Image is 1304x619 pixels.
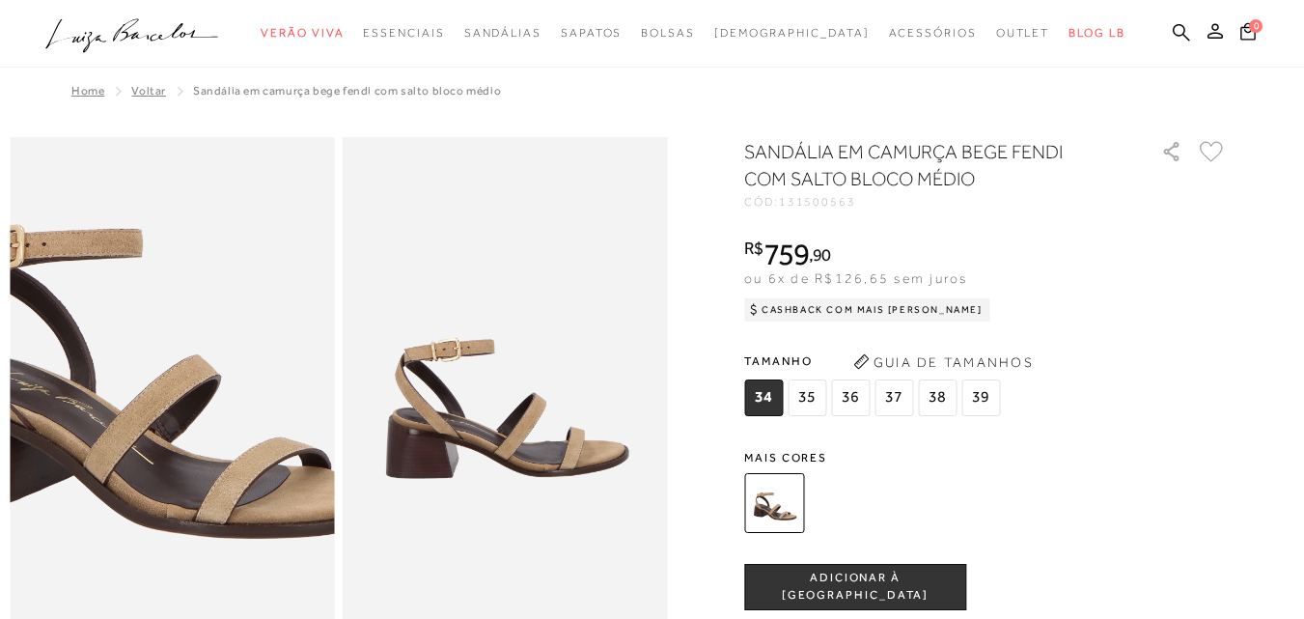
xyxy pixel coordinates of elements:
[744,452,1227,464] span: Mais cores
[261,15,344,51] a: noSubCategoriesText
[714,26,870,40] span: [DEMOGRAPHIC_DATA]
[996,15,1050,51] a: noSubCategoriesText
[744,196,1130,208] div: CÓD:
[918,380,957,416] span: 38
[193,84,501,98] span: SANDÁLIA EM CAMURÇA BEGE FENDI COM SALTO BLOCO MÉDIO
[641,26,695,40] span: Bolsas
[874,380,913,416] span: 37
[131,84,166,98] a: Voltar
[846,347,1040,378] button: Guia de Tamanhos
[996,26,1050,40] span: Outlet
[464,15,541,51] a: noSubCategoriesText
[71,84,104,98] a: Home
[714,15,870,51] a: noSubCategoriesText
[809,246,831,264] i: ,
[744,564,966,610] button: ADICIONAR À [GEOGRAPHIC_DATA]
[831,380,870,416] span: 36
[561,15,622,51] a: noSubCategoriesText
[641,15,695,51] a: noSubCategoriesText
[889,15,977,51] a: noSubCategoriesText
[261,26,344,40] span: Verão Viva
[744,138,1106,192] h1: SANDÁLIA EM CAMURÇA BEGE FENDI COM SALTO BLOCO MÉDIO
[1235,21,1262,47] button: 0
[1249,19,1262,33] span: 0
[744,380,783,416] span: 34
[744,239,763,257] i: R$
[561,26,622,40] span: Sapatos
[779,195,856,209] span: 131500563
[363,15,444,51] a: noSubCategoriesText
[363,26,444,40] span: Essenciais
[744,298,990,322] div: Cashback com Mais [PERSON_NAME]
[744,347,1005,376] span: Tamanho
[788,380,826,416] span: 35
[961,380,1000,416] span: 39
[763,237,809,271] span: 759
[744,473,804,533] img: SANDÁLIA EM CAMURÇA BEGE FENDI COM SALTO BLOCO MÉDIO
[464,26,541,40] span: Sandálias
[1068,26,1124,40] span: BLOG LB
[745,570,965,604] span: ADICIONAR À [GEOGRAPHIC_DATA]
[813,244,831,265] span: 90
[889,26,977,40] span: Acessórios
[744,270,967,286] span: ou 6x de R$126,65 sem juros
[1068,15,1124,51] a: BLOG LB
